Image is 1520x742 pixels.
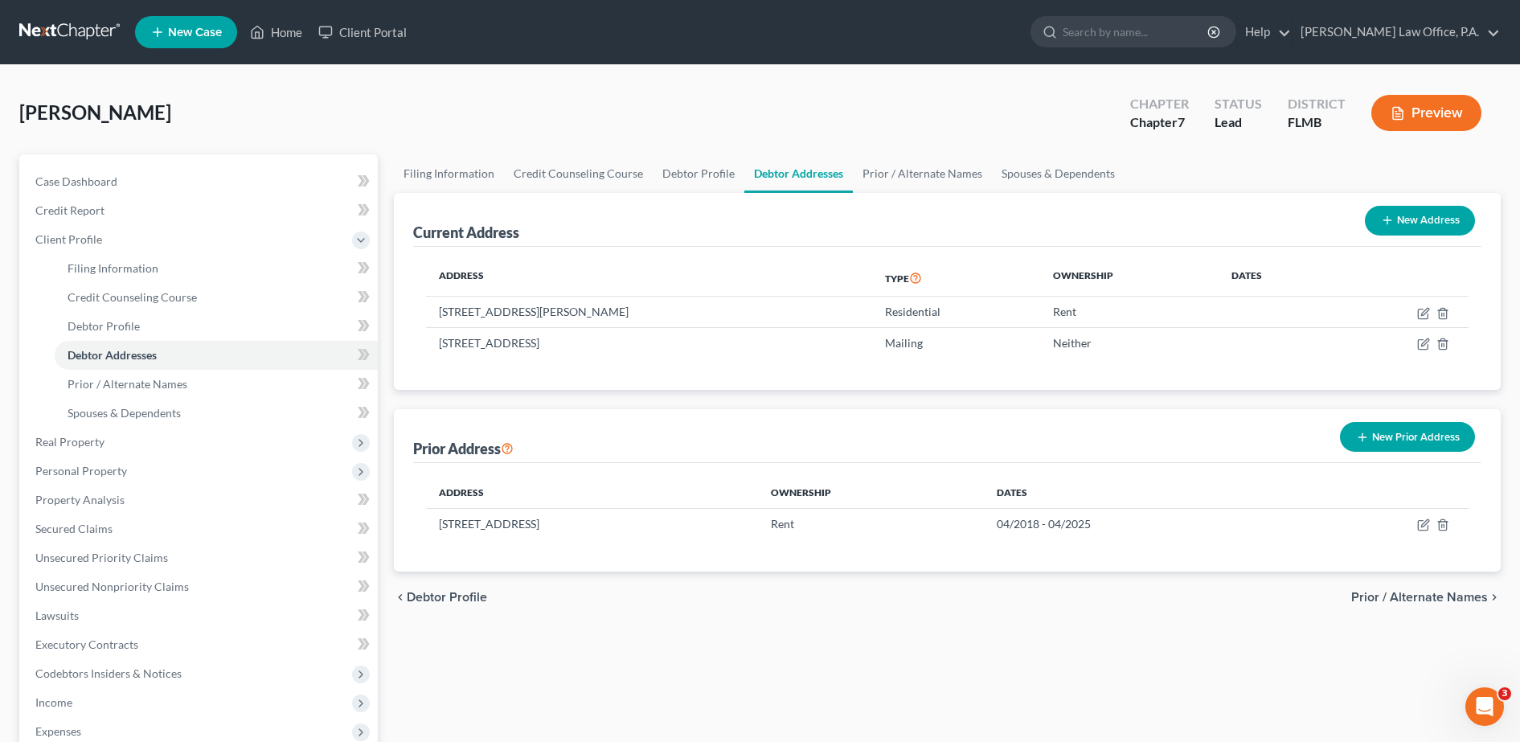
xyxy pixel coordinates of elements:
button: chevron_left Debtor Profile [394,591,487,604]
span: Prior / Alternate Names [1351,591,1488,604]
td: Rent [758,509,985,539]
span: Client Profile [35,232,102,246]
button: Prior / Alternate Names chevron_right [1351,591,1501,604]
span: Credit Report [35,203,104,217]
a: Credit Counseling Course [55,283,378,312]
button: New Prior Address [1340,422,1475,452]
button: New Address [1365,206,1475,236]
td: Rent [1040,297,1219,327]
a: Debtor Addresses [55,341,378,370]
td: Residential [872,297,1040,327]
div: Current Address [413,223,519,242]
span: Unsecured Priority Claims [35,551,168,564]
span: Personal Property [35,464,127,478]
a: Client Portal [310,18,415,47]
a: Debtor Addresses [744,154,853,193]
a: Credit Report [23,196,378,225]
td: Neither [1040,327,1219,358]
span: Expenses [35,724,81,738]
span: Debtor Addresses [68,348,157,362]
a: Secured Claims [23,514,378,543]
div: Prior Address [413,439,514,458]
a: Case Dashboard [23,167,378,196]
span: Lawsuits [35,609,79,622]
td: [STREET_ADDRESS] [426,509,758,539]
span: Real Property [35,435,104,449]
a: Unsecured Priority Claims [23,543,378,572]
a: Spouses & Dependents [992,154,1125,193]
span: Credit Counseling Course [68,290,197,304]
a: Debtor Profile [653,154,744,193]
span: Debtor Profile [407,591,487,604]
span: Debtor Profile [68,319,140,333]
th: Dates [984,476,1299,508]
a: Filing Information [55,254,378,283]
a: Credit Counseling Course [504,154,653,193]
td: 04/2018 - 04/2025 [984,509,1299,539]
span: Case Dashboard [35,174,117,188]
span: Prior / Alternate Names [68,377,187,391]
div: Lead [1215,113,1262,132]
th: Ownership [758,476,985,508]
span: Executory Contracts [35,637,138,651]
a: Prior / Alternate Names [853,154,992,193]
i: chevron_left [394,591,407,604]
a: Filing Information [394,154,504,193]
span: Income [35,695,72,709]
span: Codebtors Insiders & Notices [35,666,182,680]
div: District [1288,95,1346,113]
th: Dates [1219,260,1335,297]
td: [STREET_ADDRESS][PERSON_NAME] [426,297,872,327]
div: Chapter [1130,95,1189,113]
span: Unsecured Nonpriority Claims [35,580,189,593]
a: Lawsuits [23,601,378,630]
th: Ownership [1040,260,1219,297]
button: Preview [1371,95,1481,131]
a: Property Analysis [23,486,378,514]
a: Spouses & Dependents [55,399,378,428]
span: [PERSON_NAME] [19,100,171,124]
span: 7 [1178,114,1185,129]
a: Help [1237,18,1291,47]
i: chevron_right [1488,591,1501,604]
span: Secured Claims [35,522,113,535]
div: FLMB [1288,113,1346,132]
a: Home [242,18,310,47]
th: Type [872,260,1040,297]
iframe: Intercom live chat [1465,687,1504,726]
span: 3 [1498,687,1511,700]
a: Executory Contracts [23,630,378,659]
td: [STREET_ADDRESS] [426,327,872,358]
span: Spouses & Dependents [68,406,181,420]
th: Address [426,476,758,508]
th: Address [426,260,872,297]
span: Filing Information [68,261,158,275]
input: Search by name... [1063,17,1210,47]
span: New Case [168,27,222,39]
td: Mailing [872,327,1040,358]
a: Unsecured Nonpriority Claims [23,572,378,601]
div: Chapter [1130,113,1189,132]
a: Debtor Profile [55,312,378,341]
a: [PERSON_NAME] Law Office, P.A. [1293,18,1500,47]
a: Prior / Alternate Names [55,370,378,399]
div: Status [1215,95,1262,113]
span: Property Analysis [35,493,125,506]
